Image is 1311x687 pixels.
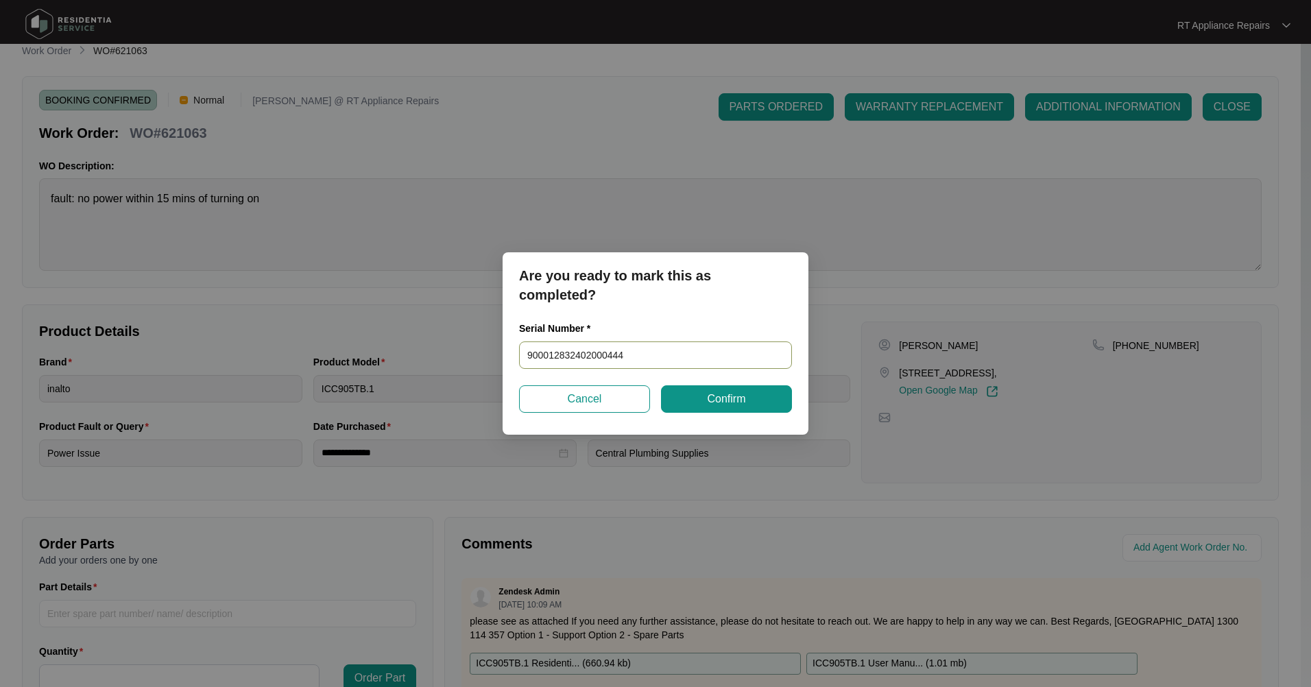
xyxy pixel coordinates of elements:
span: Confirm [707,391,745,407]
button: Confirm [661,385,792,413]
p: Are you ready to mark this as [519,266,792,285]
span: Cancel [568,391,602,407]
label: Serial Number * [519,322,601,335]
button: Cancel [519,385,650,413]
p: completed? [519,285,792,304]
